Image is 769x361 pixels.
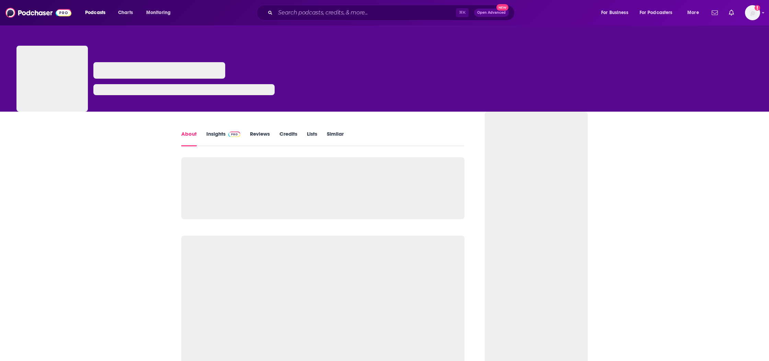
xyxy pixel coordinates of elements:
[275,7,456,18] input: Search podcasts, credits, & more...
[601,8,628,18] span: For Business
[477,11,506,14] span: Open Advanced
[456,8,469,17] span: ⌘ K
[118,8,133,18] span: Charts
[263,5,521,21] div: Search podcasts, credits, & more...
[250,131,270,146] a: Reviews
[496,4,509,11] span: New
[181,131,197,146] a: About
[307,131,317,146] a: Lists
[682,7,708,18] button: open menu
[745,5,760,20] img: User Profile
[745,5,760,20] button: Show profile menu
[755,5,760,11] svg: Add a profile image
[640,8,673,18] span: For Podcasters
[474,9,509,17] button: Open AdvancedNew
[80,7,114,18] button: open menu
[687,8,699,18] span: More
[228,132,240,137] img: Podchaser Pro
[709,7,721,19] a: Show notifications dropdown
[745,5,760,20] span: Logged in as thomaskoenig
[85,8,105,18] span: Podcasts
[596,7,637,18] button: open menu
[635,7,682,18] button: open menu
[146,8,171,18] span: Monitoring
[726,7,737,19] a: Show notifications dropdown
[114,7,137,18] a: Charts
[206,131,240,146] a: InsightsPodchaser Pro
[141,7,180,18] button: open menu
[327,131,344,146] a: Similar
[279,131,297,146] a: Credits
[5,6,71,19] img: Podchaser - Follow, Share and Rate Podcasts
